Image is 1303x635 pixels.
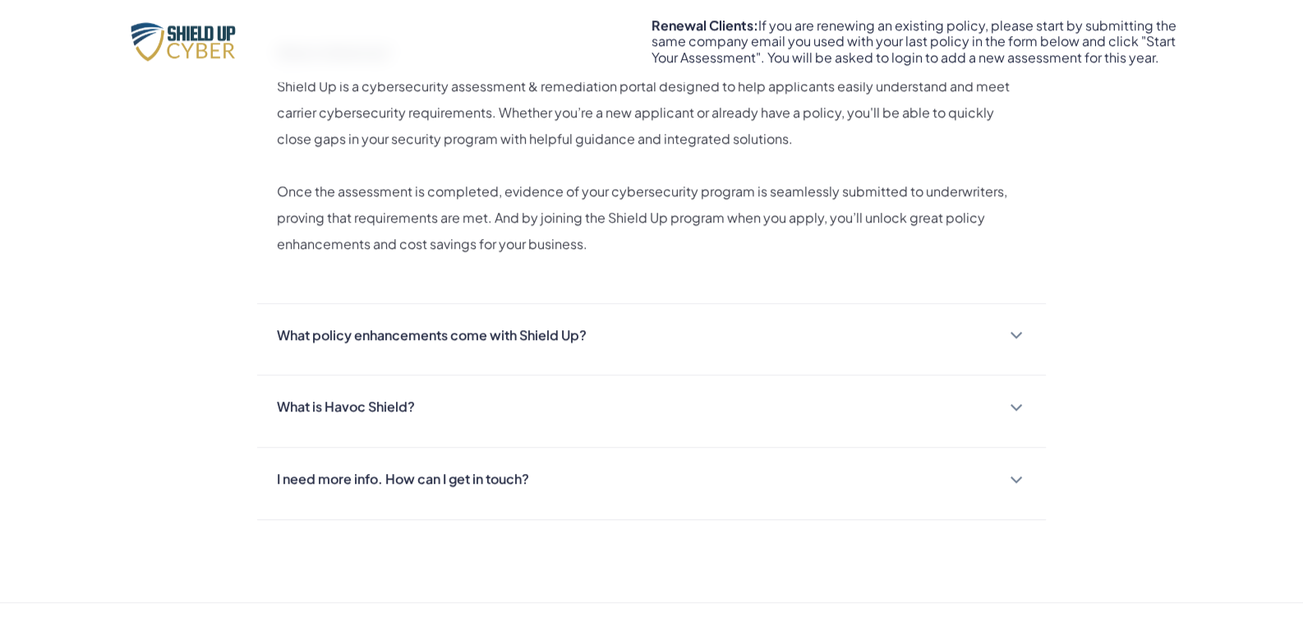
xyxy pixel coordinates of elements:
div: What policy enhancements come with Shield Up? [277,324,587,347]
p: ‍ [277,152,1026,178]
img: Shield Up Cyber Logo [126,18,249,64]
img: Down FAQ Arrow [1010,476,1023,484]
img: Down FAQ Arrow [1010,403,1023,412]
p: ‍ [277,257,1026,283]
p: Once the assessment is completed, evidence of your cybersecurity program is seamlessly submitted ... [277,178,1026,257]
div: What is Havoc Shield? [277,395,415,419]
strong: Renewal Clients: [651,16,758,34]
img: Down FAQ Arrow [1010,331,1023,339]
div: I need more info. How can I get in touch? [277,467,529,491]
p: Shield Up is a cybersecurity assessment & remediation portal designed to help applicants easily u... [277,73,1026,152]
div: If you are renewing an existing policy, please start by submitting the same company email you use... [651,17,1177,65]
